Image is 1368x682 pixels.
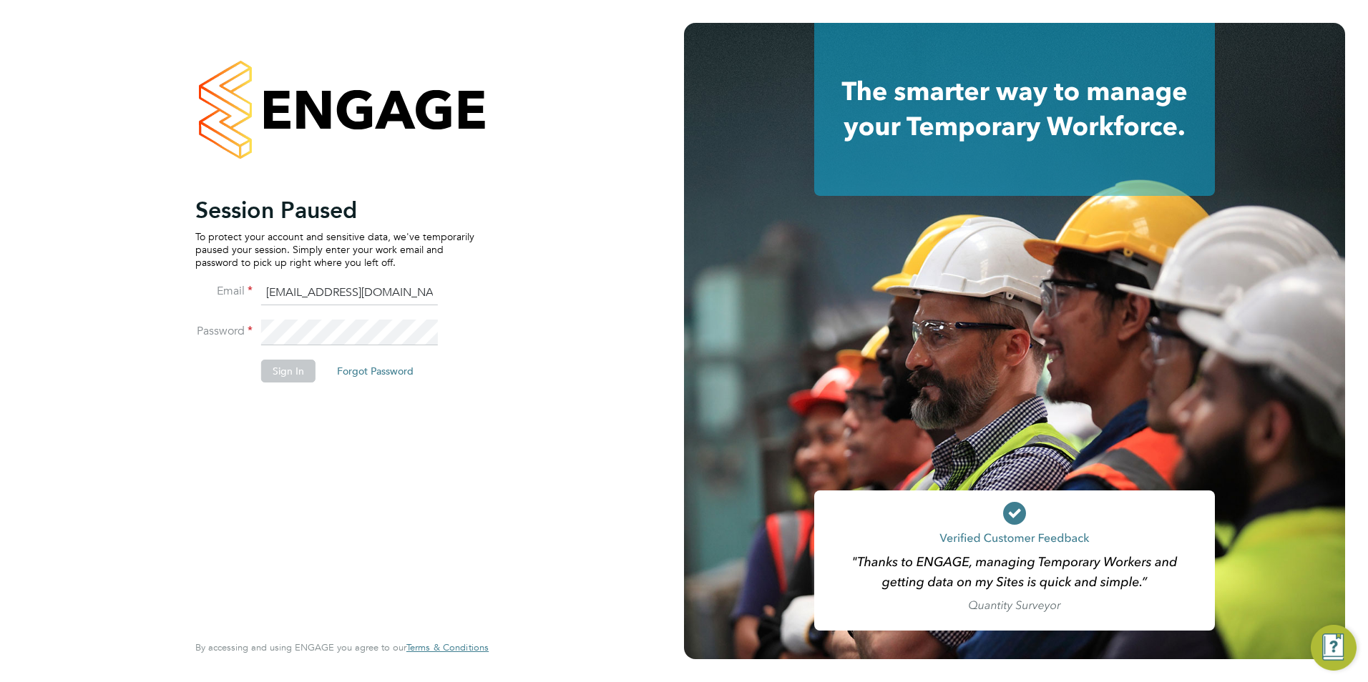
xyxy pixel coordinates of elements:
[261,280,438,306] input: Enter your work email...
[195,196,474,224] h2: Session Paused
[195,230,474,270] p: To protect your account and sensitive data, we've temporarily paused your session. Simply enter y...
[326,360,425,382] button: Forgot Password
[261,360,316,382] button: Sign In
[195,324,253,339] label: Password
[406,642,489,653] a: Terms & Conditions
[195,641,489,653] span: By accessing and using ENGAGE you agree to our
[195,284,253,299] label: Email
[1311,625,1357,671] button: Engage Resource Center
